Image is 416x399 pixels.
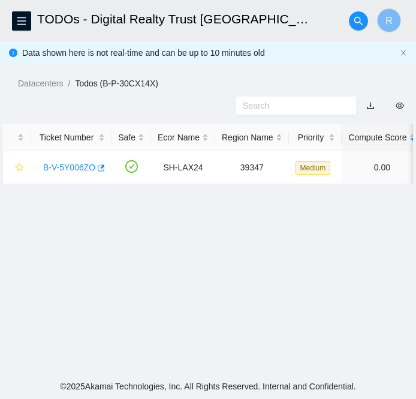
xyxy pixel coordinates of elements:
a: download [366,101,375,110]
span: Medium [296,161,331,175]
a: B-V-5Y006ZO [43,163,95,172]
a: Todos (B-P-30CX14X) [75,79,158,88]
span: eye [396,101,404,110]
span: menu [13,16,31,26]
button: star [10,158,24,177]
span: check-circle [125,160,138,173]
span: star [15,163,23,173]
span: R [385,13,393,28]
button: R [377,8,401,32]
button: search [349,11,368,31]
span: search [349,16,367,26]
a: Datacenters [18,79,63,88]
button: download [357,96,384,115]
span: / [68,79,70,88]
td: SH-LAX24 [151,151,215,184]
button: menu [12,11,31,31]
input: Search [243,99,340,112]
td: 39347 [215,151,289,184]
